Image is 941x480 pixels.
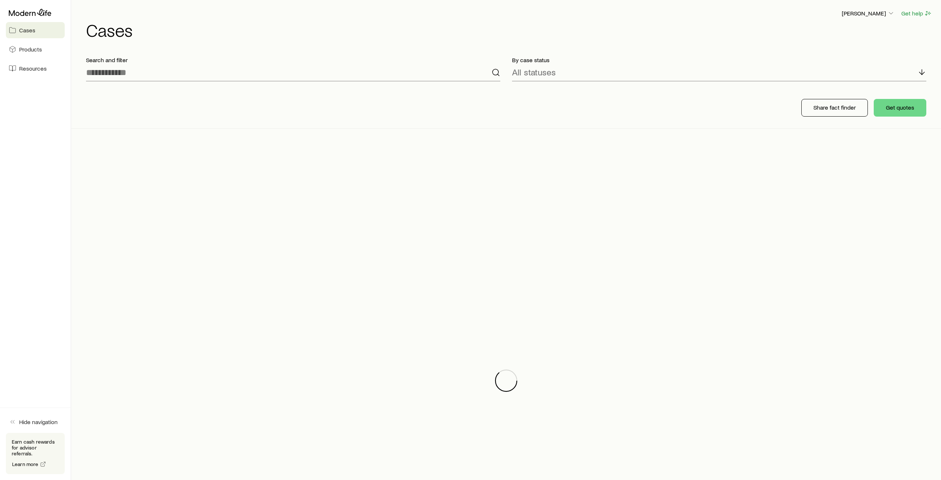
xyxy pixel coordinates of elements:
button: Get help [901,9,932,18]
h1: Cases [86,21,932,39]
button: Get quotes [874,99,926,117]
div: Earn cash rewards for advisor referrals.Learn more [6,433,65,474]
p: All statuses [512,67,556,77]
a: Products [6,41,65,57]
span: Hide navigation [19,418,58,426]
p: Share fact finder [813,104,856,111]
p: Search and filter [86,56,500,64]
span: Cases [19,26,35,34]
a: Cases [6,22,65,38]
span: Resources [19,65,47,72]
button: Share fact finder [801,99,868,117]
button: Hide navigation [6,414,65,430]
span: Products [19,46,42,53]
span: Learn more [12,462,39,467]
p: [PERSON_NAME] [842,10,895,17]
p: Earn cash rewards for advisor referrals. [12,439,59,456]
p: By case status [512,56,926,64]
a: Resources [6,60,65,77]
button: [PERSON_NAME] [841,9,895,18]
